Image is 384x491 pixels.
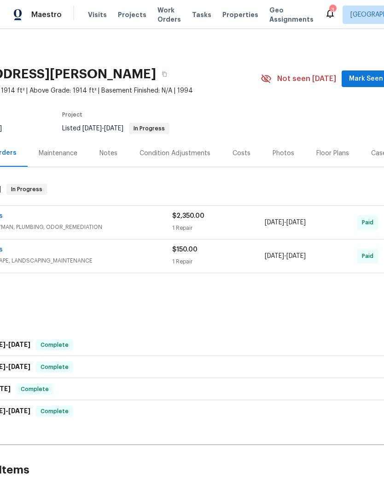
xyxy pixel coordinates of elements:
span: Complete [17,385,52,394]
span: [DATE] [8,341,30,348]
div: 1 Repair [172,257,265,266]
span: Complete [37,340,72,350]
div: Floor Plans [316,149,349,158]
span: In Progress [130,126,169,131]
span: Complete [37,362,72,372]
span: - [265,218,306,227]
button: Copy Address [156,66,173,82]
span: Geo Assignments [269,6,314,24]
div: Condition Adjustments [140,149,210,158]
span: Maestro [31,10,62,19]
span: Projects [118,10,146,19]
span: Properties [222,10,258,19]
span: Project [62,112,82,117]
span: [DATE] [286,253,306,259]
span: - [265,251,306,261]
span: Paid [362,251,377,261]
span: [DATE] [265,253,284,259]
div: 1 Repair [172,223,265,233]
span: [DATE] [104,125,123,132]
span: Complete [37,407,72,416]
span: [DATE] [82,125,102,132]
span: $150.00 [172,246,198,253]
span: Visits [88,10,107,19]
span: Mark Seen [349,73,383,85]
span: - [82,125,123,132]
span: $2,350.00 [172,213,204,219]
div: 3 [329,6,336,15]
span: [DATE] [8,408,30,414]
div: Photos [273,149,294,158]
span: Work Orders [157,6,181,24]
span: In Progress [7,185,46,194]
div: Maintenance [39,149,77,158]
span: Not seen [DATE] [277,74,336,83]
span: [DATE] [8,363,30,370]
div: Costs [233,149,250,158]
div: Notes [99,149,117,158]
span: [DATE] [265,219,284,226]
span: Tasks [192,12,211,18]
span: Listed [62,125,169,132]
span: [DATE] [286,219,306,226]
span: Paid [362,218,377,227]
